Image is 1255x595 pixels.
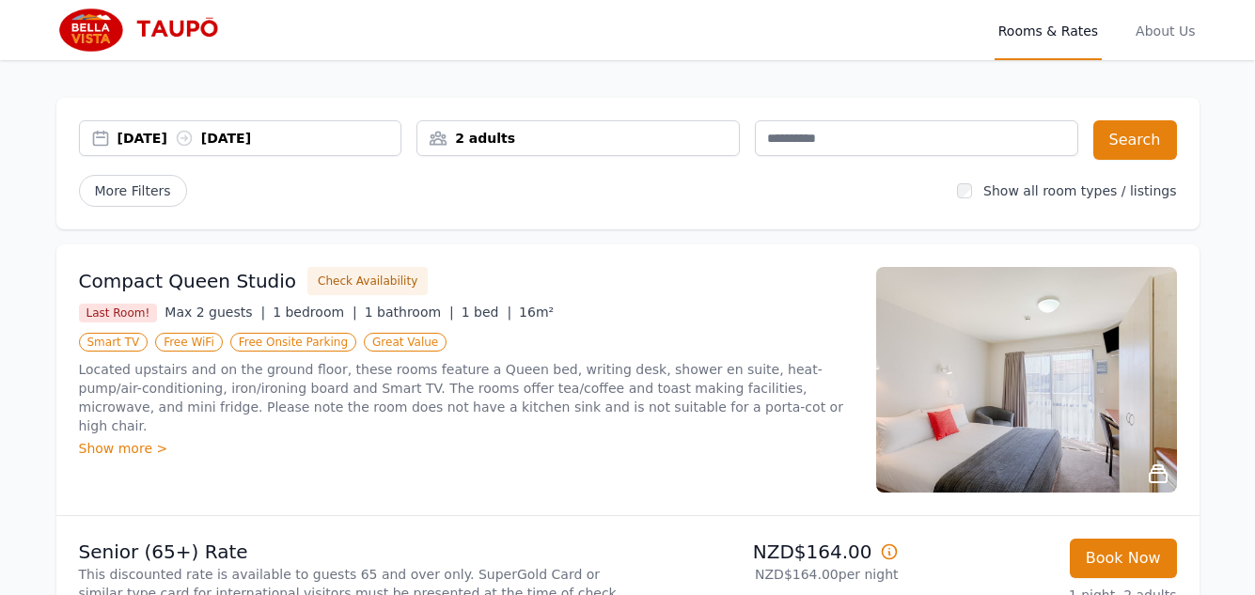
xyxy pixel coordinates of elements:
[417,129,739,148] div: 2 adults
[79,539,620,565] p: Senior (65+) Rate
[364,333,447,352] span: Great Value
[365,305,454,320] span: 1 bathroom |
[79,175,187,207] span: More Filters
[56,8,237,53] img: Bella Vista Taupo
[230,333,356,352] span: Free Onsite Parking
[79,439,854,458] div: Show more >
[519,305,554,320] span: 16m²
[79,268,297,294] h3: Compact Queen Studio
[155,333,223,352] span: Free WiFi
[635,565,899,584] p: NZD$164.00 per night
[1093,120,1177,160] button: Search
[307,267,428,295] button: Check Availability
[79,333,149,352] span: Smart TV
[165,305,265,320] span: Max 2 guests |
[79,360,854,435] p: Located upstairs and on the ground floor, these rooms feature a Queen bed, writing desk, shower e...
[118,129,401,148] div: [DATE] [DATE]
[983,183,1176,198] label: Show all room types / listings
[79,304,158,322] span: Last Room!
[635,539,899,565] p: NZD$164.00
[273,305,357,320] span: 1 bedroom |
[462,305,511,320] span: 1 bed |
[1070,539,1177,578] button: Book Now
